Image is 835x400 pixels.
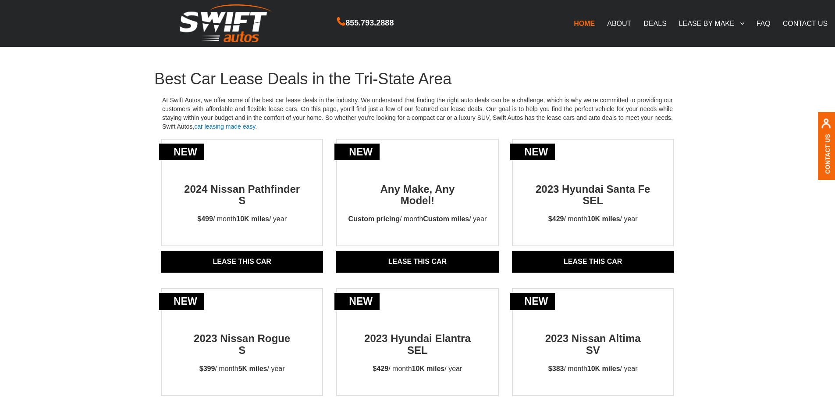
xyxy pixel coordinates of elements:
[512,251,674,273] a: Lease THIS CAR
[162,168,322,233] a: new2024 Nissan Pathfinder S$499/ month10K miles/ year
[199,365,215,372] strong: $399
[365,356,470,382] p: / month / year
[192,356,293,382] p: / month / year
[236,215,269,223] strong: 10K miles
[777,14,834,32] a: CONTACT US
[162,317,322,382] a: new2023 Nissan RogueS$399/ month5K miles/ year
[601,14,637,32] a: ABOUT
[154,70,681,88] h1: Best Car Lease Deals in the Tri-State Area
[587,365,620,372] strong: 10K miles
[159,144,204,161] div: new
[334,144,380,161] div: new
[197,215,213,223] strong: $499
[337,168,497,233] a: newAny Make, AnyModel!Custom pricing/ monthCustom miles/ year
[673,14,750,32] a: LEASE BY MAKE
[513,317,673,382] a: new2023 Nissan AltimaSV$383/ month10K miles/ year
[568,14,601,32] a: HOME
[548,365,564,372] strong: $383
[161,251,323,273] a: Lease THIS CAR
[336,251,498,273] a: Lease THIS CAR
[637,14,672,32] a: DEALS
[373,365,389,372] strong: $429
[423,215,469,223] strong: Custom miles
[821,119,831,134] img: contact us, iconuser
[750,14,777,32] a: FAQ
[154,88,681,139] p: At Swift Autos, we offer some of the best car lease deals in the industry. We understand that fin...
[412,365,445,372] strong: 10K miles
[348,215,400,223] strong: Custom pricing
[337,317,497,382] a: new2023 Hyundai Elantra SEL$429/ month10K miles/ year
[587,215,620,223] strong: 10K miles
[337,19,394,27] a: 855.793.2888
[189,206,295,232] p: / month / year
[345,17,394,29] span: 855.793.2888
[180,317,304,356] h2: 2023 Nissan Rogue S
[531,168,655,207] h2: 2023 Hyundai Santa Fe SEL
[238,365,267,372] strong: 5K miles
[355,168,479,207] h2: Any Make, Any Model!
[180,4,272,43] img: Swift Autos
[540,206,646,232] p: / month / year
[548,215,564,223] strong: $429
[540,356,646,382] p: / month / year
[159,293,204,310] div: new
[194,123,255,130] a: car leasing made easy
[531,317,655,356] h2: 2023 Nissan Altima SV
[510,144,555,161] div: new
[510,293,555,310] div: new
[355,317,479,356] h2: 2023 Hyundai Elantra SEL
[334,293,380,310] div: new
[513,168,673,233] a: new2023 Hyundai Santa Fe SEL$429/ month10K miles/ year
[824,134,831,174] a: Contact Us
[180,168,304,207] h2: 2024 Nissan Pathfinder S
[341,206,495,232] p: / month / year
